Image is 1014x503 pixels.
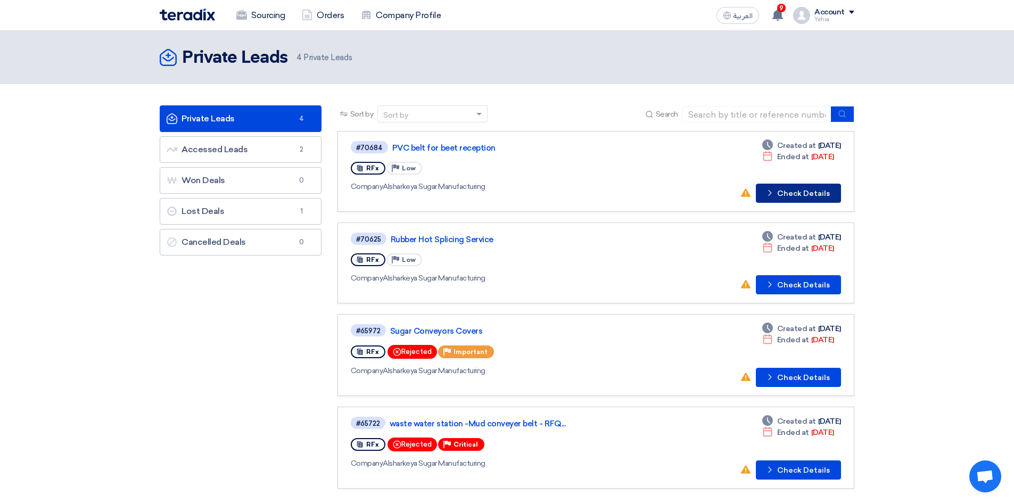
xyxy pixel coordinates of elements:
[352,4,449,27] a: Company Profile
[391,235,657,244] a: Rubber Hot Splicing Service
[777,232,816,243] span: Created at
[295,144,308,155] span: 2
[383,110,408,121] div: Sort by
[762,140,841,151] div: [DATE]
[295,206,308,217] span: 1
[356,144,383,151] div: #70684
[762,232,841,243] div: [DATE]
[756,275,841,294] button: Check Details
[402,164,416,172] span: Low
[777,140,816,151] span: Created at
[762,243,834,254] div: [DATE]
[351,458,658,469] div: Alsharkeya Sugar Manufacturing
[351,365,658,376] div: Alsharkeya Sugar Manufacturing
[762,151,834,162] div: [DATE]
[351,273,659,284] div: Alsharkeya Sugar Manufacturing
[295,113,308,124] span: 4
[388,345,437,359] div: Rejected
[160,167,321,194] a: Won Deals0
[777,151,809,162] span: Ended at
[351,366,383,375] span: Company
[969,460,1001,492] a: Open chat
[160,136,321,163] a: Accessed Leads2
[762,334,834,345] div: [DATE]
[777,4,786,12] span: 9
[296,52,352,64] span: Private Leads
[293,4,352,27] a: Orders
[356,420,380,427] div: #65722
[756,368,841,387] button: Check Details
[777,243,809,254] span: Ended at
[366,164,379,172] span: RFx
[762,416,841,427] div: [DATE]
[160,198,321,225] a: Lost Deals1
[296,53,302,62] span: 4
[356,236,381,243] div: #70625
[295,175,308,186] span: 0
[793,7,810,24] img: profile_test.png
[182,47,288,69] h2: Private Leads
[356,327,381,334] div: #65972
[777,334,809,345] span: Ended at
[160,9,215,21] img: Teradix logo
[756,460,841,480] button: Check Details
[160,229,321,255] a: Cancelled Deals0
[392,143,658,153] a: PVC belt for beet reception
[388,438,437,451] div: Rejected
[366,348,379,356] span: RFx
[366,256,379,263] span: RFx
[656,109,678,120] span: Search
[814,17,854,22] div: Yehia
[814,8,845,17] div: Account
[351,274,383,283] span: Company
[351,181,661,192] div: Alsharkeya Sugar Manufacturing
[454,348,488,356] span: Important
[390,419,656,428] a: waste water station -Mud conveyer belt - RFQ...
[777,323,816,334] span: Created at
[454,441,478,448] span: Critical
[682,106,831,122] input: Search by title or reference number
[733,12,753,20] span: العربية
[366,441,379,448] span: RFx
[756,184,841,203] button: Check Details
[777,416,816,427] span: Created at
[160,105,321,132] a: Private Leads4
[350,109,374,120] span: Sort by
[762,323,841,334] div: [DATE]
[762,427,834,438] div: [DATE]
[390,326,656,336] a: Sugar Conveyors Covers
[228,4,293,27] a: Sourcing
[351,459,383,468] span: Company
[716,7,759,24] button: العربية
[402,256,416,263] span: Low
[777,427,809,438] span: Ended at
[351,182,383,191] span: Company
[295,237,308,248] span: 0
